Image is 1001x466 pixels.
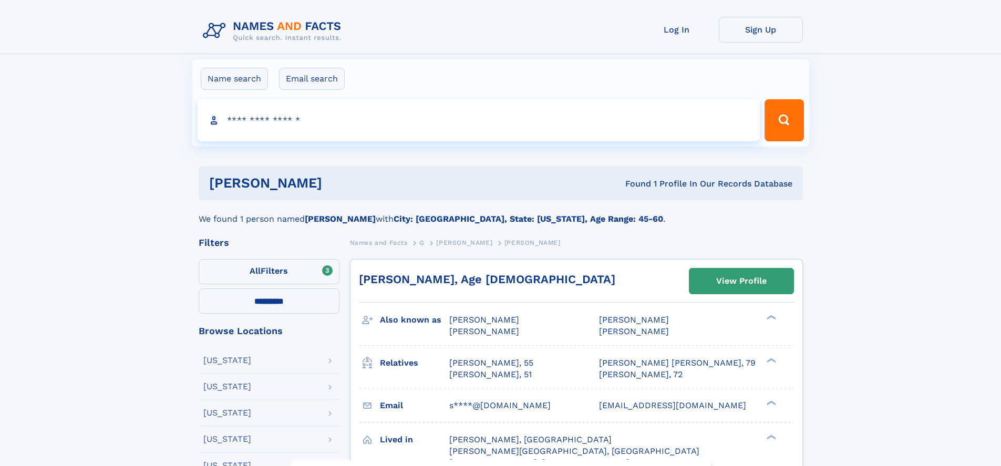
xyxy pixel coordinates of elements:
[203,382,251,391] div: [US_STATE]
[380,311,449,329] h3: Also known as
[449,315,519,325] span: [PERSON_NAME]
[449,434,612,444] span: [PERSON_NAME], [GEOGRAPHIC_DATA]
[380,397,449,415] h3: Email
[203,356,251,365] div: [US_STATE]
[203,409,251,417] div: [US_STATE]
[394,214,663,224] b: City: [GEOGRAPHIC_DATA], State: [US_STATE], Age Range: 45-60
[419,236,425,249] a: G
[599,315,669,325] span: [PERSON_NAME]
[473,178,792,190] div: Found 1 Profile In Our Records Database
[199,259,339,284] label: Filters
[449,369,532,380] a: [PERSON_NAME], 51
[419,239,425,246] span: G
[689,268,793,294] a: View Profile
[719,17,803,43] a: Sign Up
[449,357,533,369] a: [PERSON_NAME], 55
[504,239,561,246] span: [PERSON_NAME]
[764,399,777,406] div: ❯
[599,326,669,336] span: [PERSON_NAME]
[209,177,474,190] h1: [PERSON_NAME]
[764,433,777,440] div: ❯
[635,17,719,43] a: Log In
[199,200,803,225] div: We found 1 person named with .
[764,357,777,364] div: ❯
[380,431,449,449] h3: Lived in
[250,266,261,276] span: All
[279,68,345,90] label: Email search
[203,435,251,443] div: [US_STATE]
[305,214,376,224] b: [PERSON_NAME]
[449,446,699,456] span: [PERSON_NAME][GEOGRAPHIC_DATA], [GEOGRAPHIC_DATA]
[199,17,350,45] img: Logo Names and Facts
[201,68,268,90] label: Name search
[350,236,408,249] a: Names and Facts
[436,239,492,246] span: [PERSON_NAME]
[765,99,803,141] button: Search Button
[359,273,615,286] a: [PERSON_NAME], Age [DEMOGRAPHIC_DATA]
[198,99,760,141] input: search input
[599,369,683,380] a: [PERSON_NAME], 72
[199,238,339,247] div: Filters
[716,269,767,293] div: View Profile
[199,326,339,336] div: Browse Locations
[599,357,756,369] a: [PERSON_NAME] [PERSON_NAME], 79
[449,326,519,336] span: [PERSON_NAME]
[764,314,777,321] div: ❯
[436,236,492,249] a: [PERSON_NAME]
[599,400,746,410] span: [EMAIL_ADDRESS][DOMAIN_NAME]
[380,354,449,372] h3: Relatives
